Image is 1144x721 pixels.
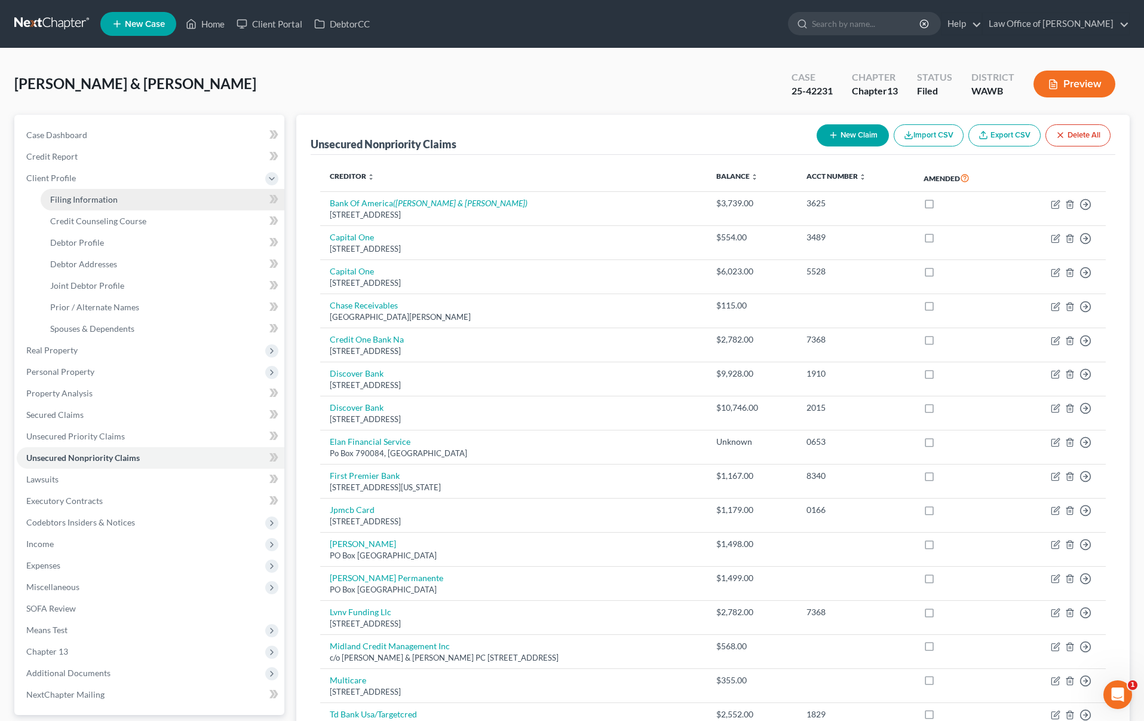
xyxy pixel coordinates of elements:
[330,380,697,391] div: [STREET_ADDRESS]
[26,517,135,527] span: Codebtors Insiders & Notices
[716,708,787,720] div: $2,552.00
[26,453,140,463] span: Unsecured Nonpriority Claims
[716,674,787,686] div: $355.00
[941,13,982,35] a: Help
[716,231,787,243] div: $554.00
[806,265,904,277] div: 5528
[26,130,87,140] span: Case Dashboard
[806,606,904,618] div: 7368
[26,431,125,441] span: Unsecured Priority Claims
[751,173,758,181] i: unfold_more
[716,470,787,482] div: $1,167.00
[330,471,400,481] a: First Premier Bank
[41,297,284,318] a: Prior / Alternate Names
[308,13,376,35] a: DebtorCC
[716,436,787,448] div: Unknown
[330,232,374,242] a: Capital One
[983,13,1129,35] a: Law Office of [PERSON_NAME]
[125,20,165,29] span: New Case
[330,505,375,515] a: Jpmcb Card
[806,368,904,380] div: 1910
[852,71,898,84] div: Chapter
[17,469,284,490] a: Lawsuits
[330,686,697,698] div: [STREET_ADDRESS]
[330,172,375,181] a: Creditor unfold_more
[716,300,787,311] div: $115.00
[393,198,527,208] i: ([PERSON_NAME] & [PERSON_NAME])
[330,448,697,459] div: Po Box 790084, [GEOGRAPHIC_DATA]
[26,539,54,549] span: Income
[41,275,284,297] a: Joint Debtor Profile
[26,625,68,635] span: Means Test
[17,598,284,619] a: SOFA Review
[330,436,410,447] a: Elan Financial Service
[17,124,284,146] a: Case Dashboard
[330,266,374,276] a: Capital One
[330,414,697,425] div: [STREET_ADDRESS]
[806,504,904,516] div: 0166
[806,197,904,209] div: 3625
[330,652,697,664] div: c/o [PERSON_NAME] & [PERSON_NAME] PC [STREET_ADDRESS]
[41,210,284,232] a: Credit Counseling Course
[41,318,284,340] a: Spouses & Dependents
[330,584,697,595] div: PO Box [GEOGRAPHIC_DATA]
[26,496,103,506] span: Executory Contracts
[330,516,697,527] div: [STREET_ADDRESS]
[26,151,78,161] span: Credit Report
[806,708,904,720] div: 1829
[330,277,697,289] div: [STREET_ADDRESS]
[26,560,60,570] span: Expenses
[894,124,964,146] button: Import CSV
[26,582,79,592] span: Miscellaneous
[716,172,758,181] a: Balance unfold_more
[716,197,787,209] div: $3,739.00
[367,173,375,181] i: unfold_more
[17,426,284,447] a: Unsecured Priority Claims
[859,173,866,181] i: unfold_more
[17,490,284,512] a: Executory Contracts
[50,216,146,226] span: Credit Counseling Course
[806,231,904,243] div: 3489
[41,232,284,253] a: Debtor Profile
[330,300,398,310] a: Chase Receivables
[330,607,391,617] a: Lvnv Funding Llc
[50,323,134,334] span: Spouses & Dependents
[50,302,139,312] span: Prior / Alternate Names
[26,388,93,398] span: Property Analysis
[330,209,697,221] div: [STREET_ADDRESS]
[330,709,417,719] a: Td Bank Usa/Targetcred
[17,404,284,426] a: Secured Claims
[716,265,787,277] div: $6,023.00
[330,311,697,323] div: [GEOGRAPHIC_DATA][PERSON_NAME]
[716,504,787,516] div: $1,179.00
[806,402,904,414] div: 2015
[26,410,84,420] span: Secured Claims
[792,84,833,98] div: 25-42231
[41,189,284,210] a: Filing Information
[330,198,527,208] a: Bank Of America([PERSON_NAME] & [PERSON_NAME])
[50,194,118,204] span: Filing Information
[26,603,76,613] span: SOFA Review
[330,675,366,685] a: Multicare
[17,684,284,705] a: NextChapter Mailing
[330,641,450,651] a: Midland Credit Management Inc
[41,253,284,275] a: Debtor Addresses
[330,482,697,493] div: [STREET_ADDRESS][US_STATE]
[887,85,898,96] span: 13
[806,334,904,346] div: 7368
[330,539,396,549] a: [PERSON_NAME]
[26,345,78,355] span: Real Property
[716,606,787,618] div: $2,782.00
[17,447,284,469] a: Unsecured Nonpriority Claims
[806,470,904,482] div: 8340
[26,173,76,183] span: Client Profile
[330,368,384,378] a: Discover Bank
[852,84,898,98] div: Chapter
[806,436,904,448] div: 0653
[26,366,94,377] span: Personal Property
[26,689,105,699] span: NextChapter Mailing
[971,71,1014,84] div: District
[1033,71,1115,97] button: Preview
[330,243,697,255] div: [STREET_ADDRESS]
[14,75,256,92] span: [PERSON_NAME] & [PERSON_NAME]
